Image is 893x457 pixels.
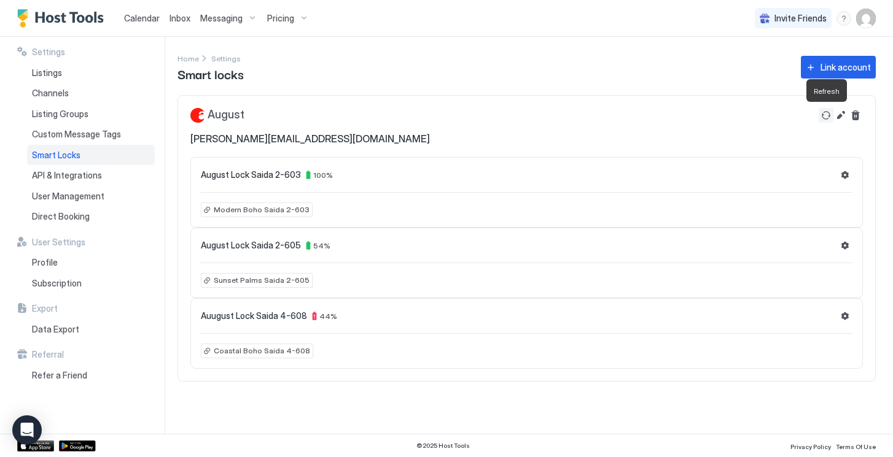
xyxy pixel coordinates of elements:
span: August Lock Saida 2-605 [201,240,301,251]
a: Inbox [170,12,190,25]
button: Settings [838,309,852,323]
span: August Lock Saida 2-603 [201,169,301,180]
span: Subscription [32,278,82,289]
span: [PERSON_NAME][EMAIL_ADDRESS][DOMAIN_NAME] [190,132,430,145]
span: Auugust Lock Saida 4-608 [201,310,307,321]
a: Listing Groups [27,104,155,125]
a: Settings [211,52,241,64]
span: Listings [32,67,62,79]
a: Host Tools Logo [17,9,109,28]
span: Refer a Friend [32,370,87,381]
span: Smart Locks [32,150,80,161]
button: Edit [833,108,848,123]
span: User Settings [32,237,85,248]
a: Direct Booking [27,206,155,227]
a: App Store [17,440,54,451]
a: Smart Locks [27,145,155,166]
span: Coastal Boho Saida 4-608 [214,345,310,356]
div: Breadcrumb [177,52,199,64]
div: Open Intercom Messenger [12,415,42,445]
a: Custom Message Tags [27,124,155,145]
button: Refresh [819,108,833,123]
span: Direct Booking [32,211,90,222]
a: User Management [27,186,155,207]
span: Listing Groups [32,109,88,120]
div: User profile [856,9,876,28]
span: Inbox [170,13,190,23]
a: Calendar [124,12,160,25]
a: Terms Of Use [836,439,876,452]
span: Privacy Policy [790,443,831,450]
span: 54 % [313,241,330,250]
span: Profile [32,257,58,268]
span: Smart locks [177,64,244,83]
button: Delete [848,108,863,123]
span: Terms Of Use [836,443,876,450]
a: Home [177,52,199,64]
span: Messaging [200,13,243,24]
span: Refresh [814,86,840,96]
a: Listings [27,63,155,83]
div: Breadcrumb [211,52,241,64]
span: User Management [32,191,104,202]
span: Export [32,303,58,314]
a: Channels [27,83,155,104]
a: Google Play Store [59,440,96,451]
span: Invite Friends [774,13,827,24]
span: Settings [32,47,65,58]
span: Modern Boho Saida 2-603 [214,204,310,215]
span: Home [177,54,199,63]
div: Link account [821,61,871,74]
a: Data Export [27,319,155,340]
button: Settings [838,238,852,253]
a: Privacy Policy [790,439,831,452]
span: Calendar [124,13,160,23]
span: Pricing [267,13,294,24]
a: API & Integrations [27,165,155,186]
span: © 2025 Host Tools [416,442,470,450]
button: Link account [801,56,876,79]
span: Settings [211,54,241,63]
span: 44 % [319,312,337,321]
span: 100 % [313,171,333,180]
span: Channels [32,88,69,99]
div: menu [836,11,851,26]
span: Custom Message Tags [32,129,121,140]
span: API & Integrations [32,170,102,181]
span: Sunset Palms Saida 2-605 [214,275,310,286]
a: Profile [27,252,155,273]
a: Subscription [27,273,155,294]
a: Refer a Friend [27,365,155,386]
button: Settings [838,167,852,182]
span: Referral [32,349,64,360]
span: Data Export [32,324,79,335]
